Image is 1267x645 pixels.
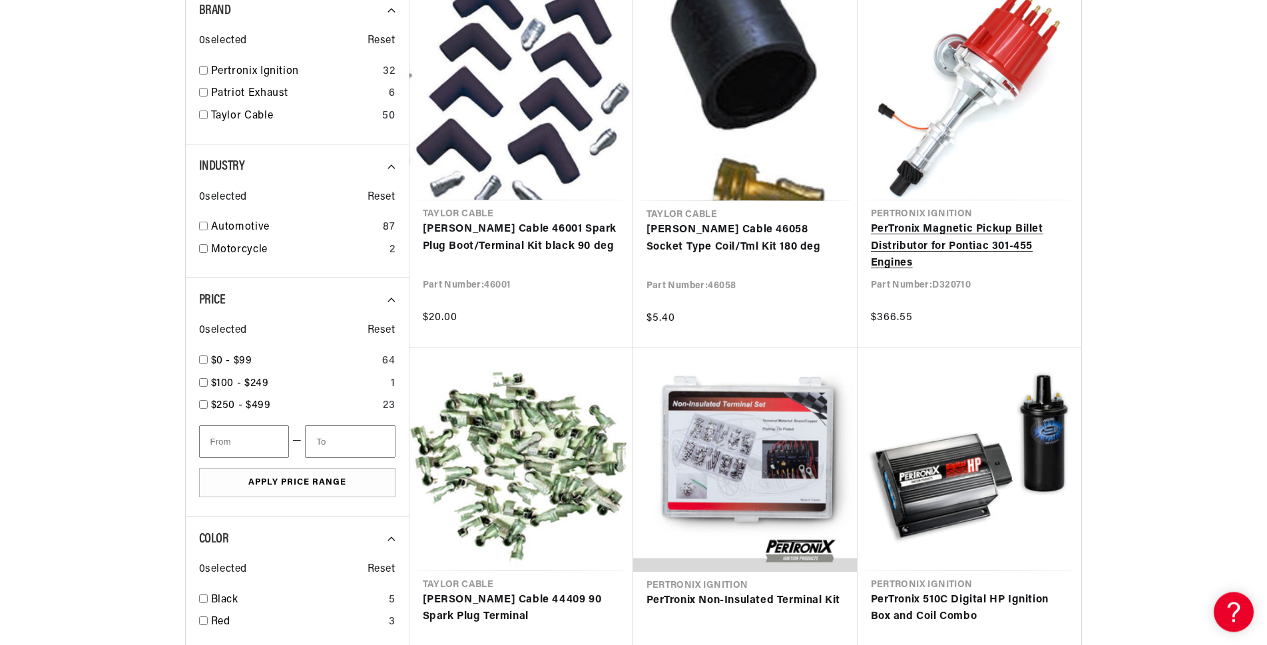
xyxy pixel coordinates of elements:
a: PerTronix Magnetic Pickup Billet Distributor for Pontiac 301-455 Engines [871,221,1068,272]
a: [PERSON_NAME] Cable 44409 90 Spark Plug Terminal [423,592,620,626]
div: 3 [389,614,395,631]
a: PerTronix 510C Digital HP Ignition Box and Coil Combo [871,592,1068,626]
a: Taylor Cable [211,108,378,125]
a: Patriot Exhaust [211,85,383,103]
span: Reset [368,322,395,339]
a: Motorcycle [211,242,384,259]
div: 50 [382,108,395,125]
a: Automotive [211,219,378,236]
button: Apply Price Range [199,468,395,498]
div: 6 [389,85,395,103]
span: $250 - $499 [211,400,271,411]
a: PerTronix Non-Insulated Terminal Kit [646,592,844,610]
span: Reset [368,33,395,50]
span: $100 - $249 [211,378,269,389]
span: Color [199,533,229,546]
span: Price [199,294,226,307]
input: From [199,425,289,458]
a: Pertronix Ignition [211,63,378,81]
span: 0 selected [199,33,247,50]
span: — [292,433,302,450]
a: [PERSON_NAME] Cable 46058 Socket Type Coil/Tml Kit 180 deg [646,222,844,256]
span: Industry [199,160,245,173]
div: 32 [383,63,395,81]
span: 0 selected [199,189,247,206]
div: 2 [389,242,395,259]
a: Black [211,592,383,609]
span: Brand [199,4,231,17]
span: 0 selected [199,322,247,339]
span: $0 - $99 [211,355,252,366]
div: 87 [383,219,395,236]
div: 1 [391,375,395,393]
div: 5 [389,592,395,609]
input: To [305,425,395,458]
span: Reset [368,189,395,206]
div: 64 [382,353,395,370]
a: [PERSON_NAME] Cable 46001 Spark Plug Boot/Terminal Kit black 90 deg [423,221,620,255]
span: 0 selected [199,561,247,578]
a: Red [211,614,383,631]
div: 23 [383,397,395,415]
span: Reset [368,561,395,578]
